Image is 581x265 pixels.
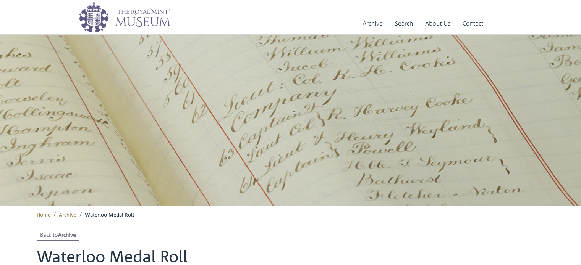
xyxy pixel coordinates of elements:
img: logo_wide.png [79,2,170,32]
a: Back toArchive [37,229,79,241]
a: Archive [59,211,76,218]
a: Archive [363,13,383,34]
a: About Us [425,13,450,34]
span: Waterloo Medal Roll [85,211,134,218]
strong: Archive [58,231,76,238]
a: Contact [463,13,484,34]
a: Home [37,211,50,218]
a: Search [395,13,413,34]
